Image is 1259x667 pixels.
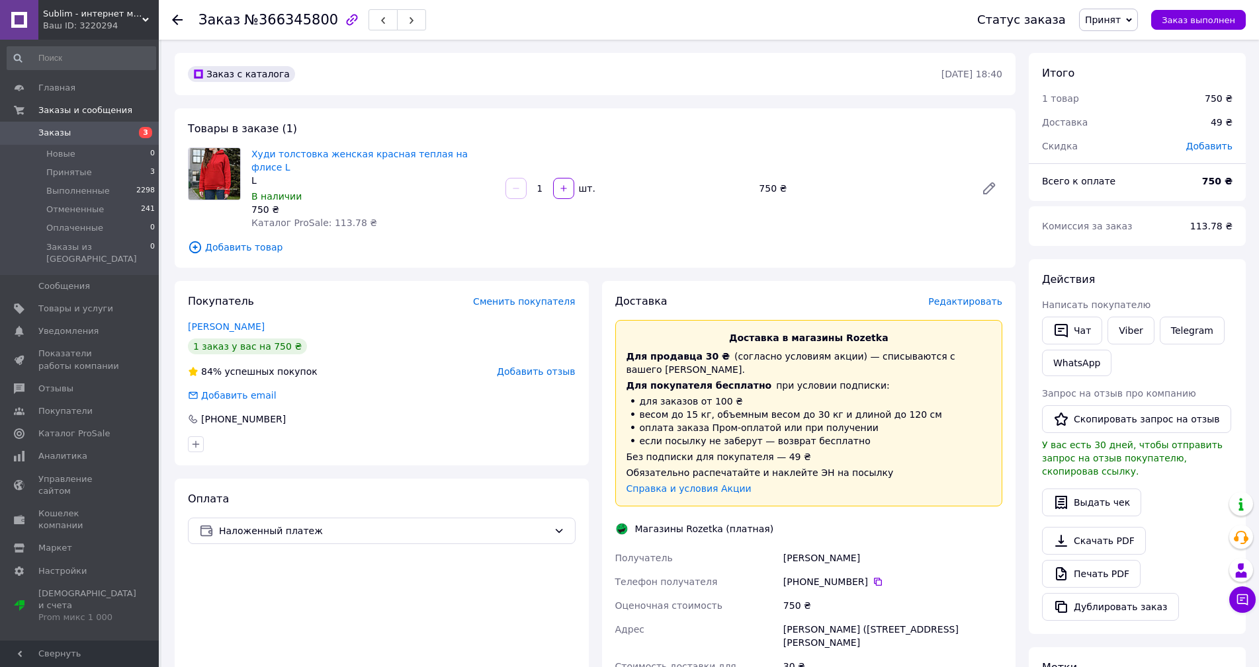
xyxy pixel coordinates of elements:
[1042,141,1078,151] span: Скидка
[188,492,229,505] span: Оплата
[251,149,468,173] a: Худи толстовка женская красная теплая на флисе L
[1042,560,1141,588] a: Печать PDF
[251,191,302,202] span: В наличии
[1190,221,1233,231] span: 113.78 ₴
[1203,108,1240,137] div: 49 ₴
[1042,176,1115,186] span: Всего к оплате
[251,174,495,187] div: L
[139,127,152,138] span: 3
[977,13,1066,26] div: Статус заказа
[627,379,992,392] div: при условии подписки:
[38,565,87,577] span: Настройки
[928,296,1002,307] span: Редактировать
[627,380,772,391] span: Для покупателя бесплатно
[781,594,1005,617] div: 750 ₴
[627,466,992,479] div: Обязательно распечатайте и наклейте ЭН на посылку
[38,428,110,440] span: Каталог ProSale
[38,348,122,372] span: Показатели работы компании
[1042,317,1102,344] button: Чат
[497,366,575,377] span: Добавить отзыв
[38,508,122,531] span: Кошелек компании
[1042,440,1223,477] span: У вас есть 30 дней, чтобы отправить запрос на отзыв покупателю, скопировав ссылку.
[38,473,122,497] span: Управление сайтом
[136,185,155,197] span: 2298
[1042,93,1079,104] span: 1 товар
[1042,593,1179,621] button: Дублировать заказ
[627,351,730,362] span: Для продавца 30 ₴
[141,204,155,216] span: 241
[1162,15,1235,25] span: Заказ выполнен
[244,12,338,28] span: №366345800
[1107,317,1154,344] a: Viber
[1042,405,1231,433] button: Скопировать запрос на отзыв
[1042,299,1150,310] span: Написать покупателю
[38,303,113,315] span: Товары и услуги
[632,522,777,535] div: Магазины Rozetka (платная)
[7,46,156,70] input: Поиск
[1042,388,1196,399] span: Запрос на отзыв про компанию
[200,389,278,402] div: Добавить email
[473,296,575,307] span: Сменить покупателя
[38,611,136,623] div: Prom микс 1 000
[781,546,1005,570] div: [PERSON_NAME]
[38,127,71,139] span: Заказы
[198,12,240,28] span: Заказ
[187,389,278,402] div: Добавить email
[188,295,254,307] span: Покупатель
[1042,489,1141,516] button: Выдать чек
[251,217,377,228] span: Каталог ProSale: 113.78 ₴
[38,104,132,116] span: Заказы и сообщения
[615,600,723,611] span: Оценочная стоимость
[188,338,307,354] div: 1 заказ у вас на 750 ₴
[1151,10,1246,30] button: Заказ выполнен
[976,175,1002,202] a: Редактировать
[38,82,75,94] span: Главная
[1042,67,1074,79] span: Итого
[188,321,265,332] a: [PERSON_NAME]
[1042,221,1133,231] span: Комиссия за заказ
[627,483,752,494] a: Справка и условия Акции
[38,383,73,395] span: Отзывы
[627,450,992,463] div: Без подписки для покупателя — 49 ₴
[1085,15,1121,25] span: Принят
[627,434,992,448] li: если посылку не заберут — возврат бесплатно
[38,405,93,417] span: Покупатели
[150,167,155,178] span: 3
[627,395,992,408] li: для заказов от 100 ₴
[38,325,99,337] span: Уведомления
[627,408,992,421] li: весом до 15 кг, объемным весом до 30 кг и длиной до 120 см
[729,333,889,343] span: Доставка в магазины Rozetka
[46,167,92,178] span: Принятые
[1042,527,1146,555] a: Скачать PDF
[615,576,718,587] span: Телефон получателя
[38,588,136,624] span: [DEMOGRAPHIC_DATA] и счета
[615,553,673,563] span: Получатель
[781,617,1005,654] div: [PERSON_NAME] ([STREET_ADDRESS][PERSON_NAME]
[150,222,155,234] span: 0
[754,179,971,198] div: 750 ₴
[1202,176,1233,186] b: 750 ₴
[188,66,295,82] div: Заказ с каталога
[43,20,159,32] div: Ваш ID: 3220294
[615,295,668,307] span: Доставка
[1160,317,1225,344] a: Telegram
[150,241,155,265] span: 0
[1042,350,1111,376] a: WhatsApp
[46,222,103,234] span: Оплаченные
[251,203,495,216] div: 750 ₴
[219,524,548,538] span: Наложенный платеж
[38,450,87,462] span: Аналитика
[1229,586,1256,613] button: Чат с покупателем
[188,122,297,135] span: Товары в заказе (1)
[1042,273,1095,286] span: Действия
[46,241,150,265] span: Заказы из [GEOGRAPHIC_DATA]
[1205,92,1233,105] div: 750 ₴
[189,148,240,200] img: Худи толстовка женская красная теплая на флисе L
[1042,117,1088,128] span: Доставка
[150,148,155,160] span: 0
[576,182,597,195] div: шт.
[941,69,1002,79] time: [DATE] 18:40
[38,542,72,554] span: Маркет
[188,365,318,378] div: успешных покупок
[46,204,104,216] span: Отмененные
